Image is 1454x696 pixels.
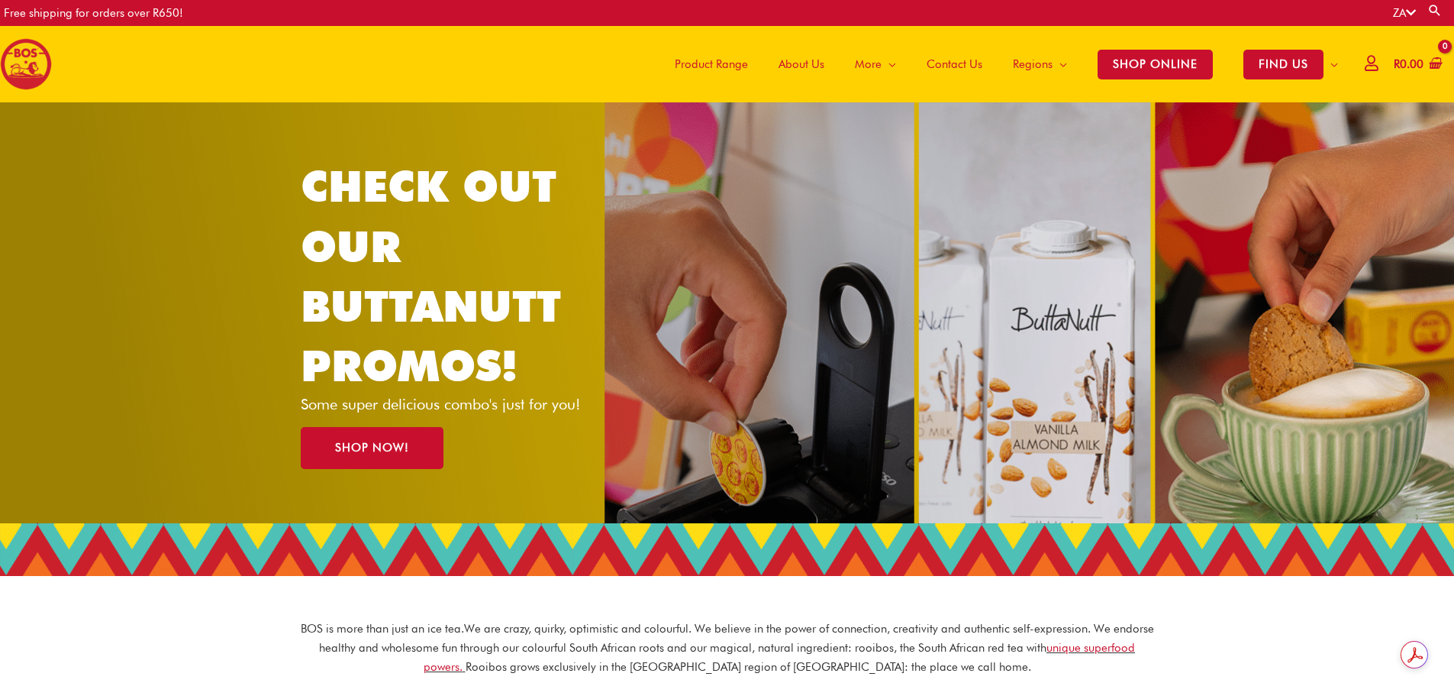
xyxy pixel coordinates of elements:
[763,26,840,102] a: About Us
[424,641,1136,674] a: unique superfood powers.
[1394,57,1400,71] span: R
[1427,3,1443,18] a: Search button
[840,26,911,102] a: More
[301,160,561,391] a: CHECK OUT OUR BUTTANUTT PROMOS!
[855,41,882,87] span: More
[1243,50,1323,79] span: FIND US
[675,41,748,87] span: Product Range
[1391,47,1443,82] a: View Shopping Cart, empty
[998,26,1082,102] a: Regions
[927,41,982,87] span: Contact Us
[300,620,1155,676] p: BOS is more than just an ice tea. We are crazy, quirky, optimistic and colourful. We believe in t...
[1394,57,1423,71] bdi: 0.00
[1082,26,1228,102] a: SHOP ONLINE
[1393,6,1416,20] a: ZA
[779,41,824,87] span: About Us
[911,26,998,102] a: Contact Us
[1098,50,1213,79] span: SHOP ONLINE
[335,442,409,454] span: SHOP NOW!
[301,397,607,412] p: Some super delicious combo's just for you!
[301,427,443,469] a: SHOP NOW!
[1013,41,1053,87] span: Regions
[659,26,763,102] a: Product Range
[648,26,1353,102] nav: Site Navigation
